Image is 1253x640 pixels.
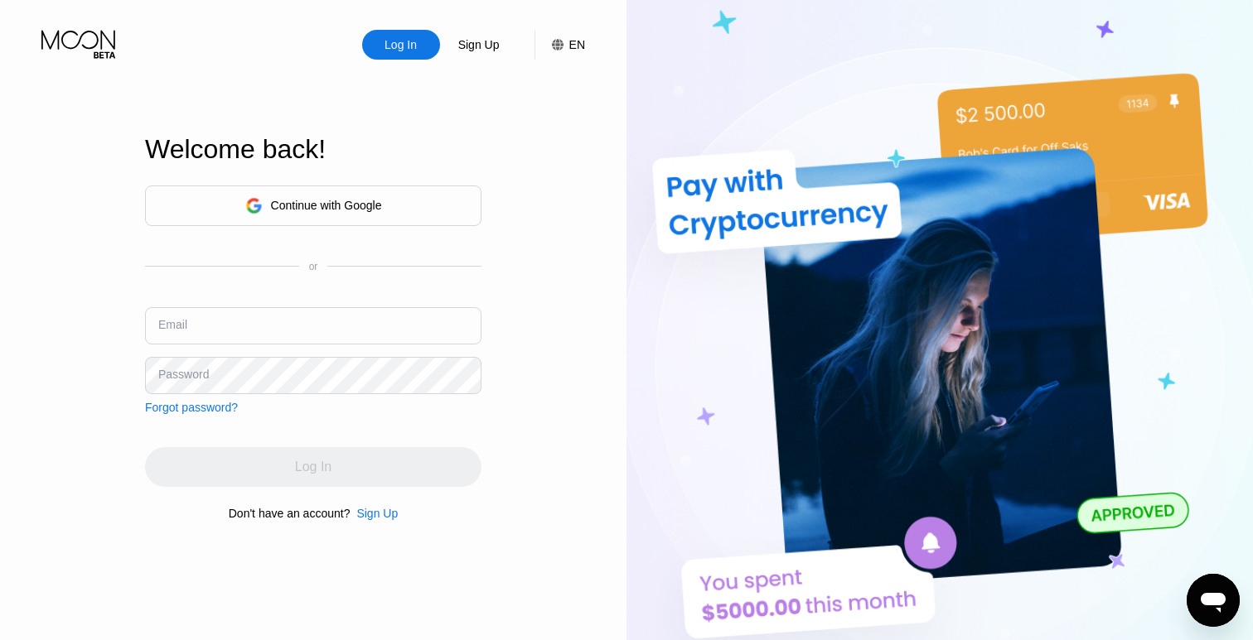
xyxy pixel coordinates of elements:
div: Continue with Google [145,185,481,226]
div: Forgot password? [145,401,238,414]
div: Email [158,318,187,331]
div: Sign Up [350,507,398,520]
div: EN [569,38,585,51]
div: EN [535,30,585,60]
div: Password [158,368,209,381]
div: Log In [362,30,440,60]
div: Continue with Google [271,199,382,212]
iframe: Button to launch messaging window [1187,574,1240,627]
div: Sign Up [440,30,518,60]
div: or [309,261,318,272]
div: Sign Up [457,36,501,53]
div: Sign Up [356,507,398,520]
div: Log In [383,36,418,53]
div: Welcome back! [145,134,481,165]
div: Don't have an account? [229,507,351,520]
